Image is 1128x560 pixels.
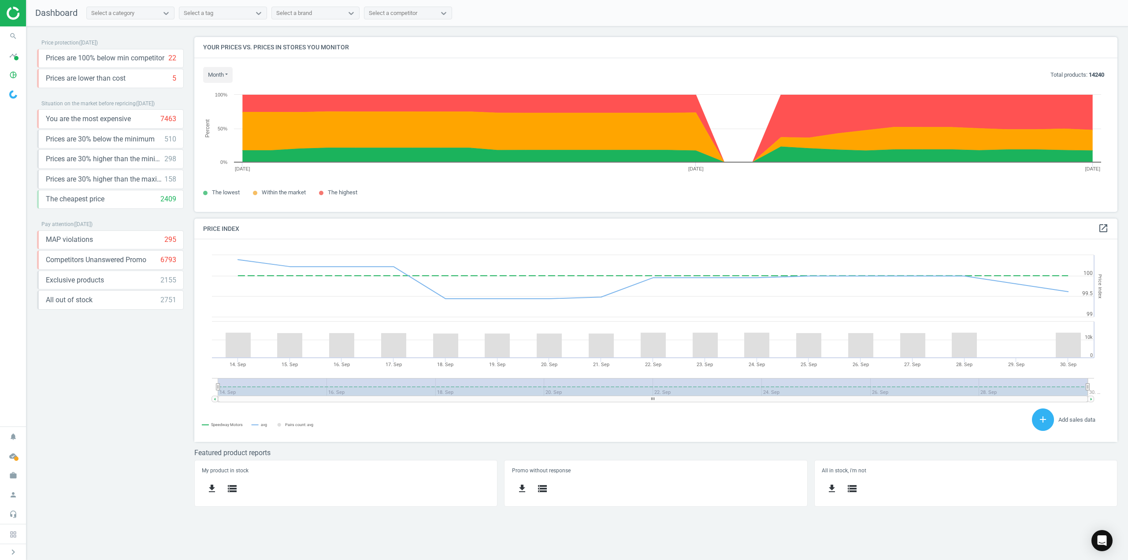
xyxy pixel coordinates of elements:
h4: Your prices vs. prices in stores you monitor [194,37,1117,58]
span: The highest [328,189,357,196]
div: Open Intercom Messenger [1091,530,1113,551]
text: 10k [1085,334,1093,340]
i: search [5,28,22,45]
div: 2751 [160,295,176,305]
tspan: 16. Sep [334,362,350,367]
tspan: 30. Sep [1060,362,1076,367]
div: 2155 [160,275,176,285]
tspan: 15. Sep [282,362,298,367]
div: 298 [164,154,176,164]
span: Prices are 100% below min competitor [46,53,164,63]
a: open_in_new [1098,223,1109,234]
i: notifications [5,428,22,445]
b: 14240 [1089,71,1104,78]
span: MAP violations [46,235,93,245]
tspan: 29. Sep [1008,362,1024,367]
tspan: 22. Sep [645,362,661,367]
div: Select a competitor [369,9,417,17]
button: chevron_right [2,546,24,558]
tspan: 19. Sep [489,362,505,367]
div: 7463 [160,114,176,124]
img: wGWNvw8QSZomAAAAABJRU5ErkJggg== [9,90,17,99]
h5: Promo without response [512,467,800,474]
i: get_app [827,483,837,494]
button: storage [842,478,862,499]
tspan: 23. Sep [697,362,713,367]
h5: All in stock, i'm not [822,467,1110,474]
text: 100% [215,92,227,97]
button: get_app [202,478,222,499]
span: Add sales data [1058,416,1095,423]
span: The cheapest price [46,194,104,204]
i: chevron_right [8,547,19,557]
div: 2409 [160,194,176,204]
text: 0 [1090,352,1093,358]
h5: My product in stock [202,467,490,474]
text: 50% [218,126,227,131]
tspan: 14. Sep [230,362,246,367]
button: add [1032,408,1054,431]
span: The lowest [212,189,240,196]
i: timeline [5,47,22,64]
tspan: 18. Sep [437,362,453,367]
tspan: 21. Sep [593,362,609,367]
text: 0% [220,159,227,165]
tspan: [DATE] [1085,166,1100,171]
span: Competitors Unanswered Promo [46,255,146,265]
button: storage [532,478,553,499]
p: Total products: [1050,71,1104,79]
tspan: 30. … [1089,389,1100,395]
tspan: 25. Sep [801,362,817,367]
img: ajHJNr6hYgQAAAAASUVORK5CYII= [7,7,69,20]
tspan: 20. Sep [541,362,557,367]
i: get_app [517,483,527,494]
span: Pay attention [41,221,74,227]
tspan: Speedway Motors [211,423,243,427]
button: month [203,67,233,83]
h3: Featured product reports [194,449,1117,457]
i: headset_mic [5,506,22,523]
span: ( [DATE] ) [136,100,155,107]
span: ( [DATE] ) [79,40,98,46]
tspan: 28. Sep [956,362,972,367]
span: Price protection [41,40,79,46]
span: Prices are 30% higher than the maximal [46,174,164,184]
i: storage [227,483,237,494]
tspan: 17. Sep [386,362,402,367]
div: 22 [168,53,176,63]
tspan: [DATE] [235,166,250,171]
tspan: 24. Sep [749,362,765,367]
div: 6793 [160,255,176,265]
div: 510 [164,134,176,144]
span: ( [DATE] ) [74,221,93,227]
i: person [5,486,22,503]
tspan: Price Index [1097,274,1103,298]
span: You are the most expensive [46,114,131,124]
tspan: Percent [204,119,211,137]
h4: Price Index [194,219,1117,239]
i: get_app [207,483,217,494]
i: pie_chart_outlined [5,67,22,83]
tspan: 26. Sep [853,362,869,367]
text: 99 [1087,311,1093,317]
div: Select a category [91,9,134,17]
text: 100 [1083,270,1093,276]
span: Dashboard [35,7,78,18]
i: cloud_done [5,448,22,464]
span: Exclusive products [46,275,104,285]
span: Prices are 30% higher than the minimum [46,154,164,164]
button: get_app [512,478,532,499]
span: Situation on the market before repricing [41,100,136,107]
div: 5 [172,74,176,83]
div: 295 [164,235,176,245]
span: Prices are 30% below the minimum [46,134,155,144]
span: Prices are lower than cost [46,74,126,83]
tspan: [DATE] [688,166,704,171]
i: storage [537,483,548,494]
button: get_app [822,478,842,499]
i: work [5,467,22,484]
span: Within the market [262,189,306,196]
button: storage [222,478,242,499]
div: Select a tag [184,9,213,17]
i: storage [847,483,857,494]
